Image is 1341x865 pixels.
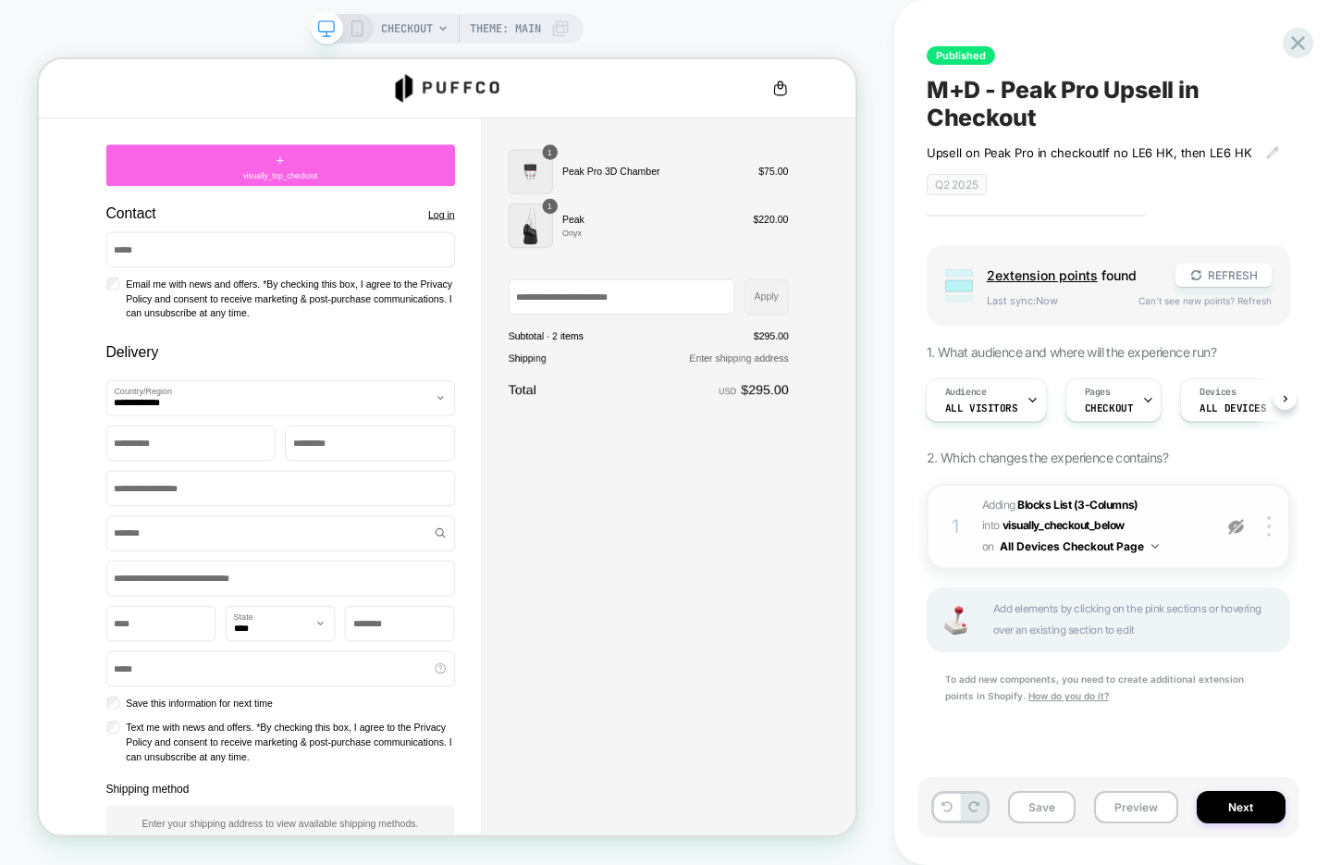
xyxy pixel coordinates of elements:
strong: $295.00 [936,428,1000,455]
span: Pages [1085,386,1111,399]
img: Joystick [938,606,975,635]
b: Blocks List (3-Columns) [1017,498,1138,512]
h2: Contact [90,193,156,216]
u: How do you do it? [1028,690,1109,701]
button: REFRESH [1175,264,1272,287]
span: INTO [982,518,1000,532]
label: Email me with news and offers. *By checking this box, I agree to the Privacy Policy and consent t... [106,290,555,349]
section: Contact [90,114,555,349]
span: visually_top_checkout [272,148,372,164]
span: Shipping [626,389,677,409]
button: Next [1197,791,1286,823]
button: Save [1008,791,1076,823]
span: Can't see new points? Refresh [1138,295,1272,306]
span: Enter shipping address [867,391,999,406]
span: 2. Which changes the experience contains? [927,450,1168,465]
span: + [316,120,327,148]
span: Audience [945,386,987,399]
section: Shopping cart [626,114,1000,254]
p: Peak [698,204,940,224]
span: CHECKOUT [381,14,433,43]
button: Preview [1094,791,1178,823]
span: 1 [678,188,684,204]
img: Puffco Peak black smart e rig against white background at a side angle [626,192,685,252]
span: Published [927,46,995,65]
p: Onyx [698,224,940,241]
span: Theme: MAIN [470,14,541,43]
span: $295.00 [953,362,1000,377]
span: Upsell on Peak Pro in checkoutIf no LE6 HK, then LE6 HK [927,145,1252,160]
h2: Delivery [90,378,555,402]
div: 1 [947,510,966,543]
span: M+D - Peak Pro Upsell in Checkout [927,76,1290,131]
img: close [1267,516,1271,537]
img: Front shot of silver and black Puffco Peak Pro 3d chamber [626,120,685,179]
span: visually_checkout_below [1003,518,1125,532]
img: down arrow [1151,544,1159,549]
span: Adding [982,498,1138,512]
span: Devices [1200,386,1236,399]
a: Log in [519,198,554,217]
span: Last sync: Now [987,294,1120,307]
div: To add new components, you need to create additional extension points in Shopify. [927,671,1290,704]
strong: Total [626,431,663,451]
span: found [987,267,1157,283]
span: Subtotal · 2 items [626,362,726,377]
span: 1. What audience and where will the experience run? [927,344,1216,360]
span: $75.00 [960,141,1000,160]
p: Peak Pro 3D Chamber [698,141,947,160]
span: CHECKOUT [1085,402,1134,414]
button: All Devices Checkout Page [1000,535,1159,558]
span: USD [905,437,929,450]
img: eye [1228,519,1244,535]
span: on [982,537,994,557]
span: ALL DEVICES [1200,402,1266,414]
span: 2 extension point s [987,267,1098,283]
span: Add elements by clicking on the pink sections or hovering over an existing section to edit [993,599,1270,641]
span: All Visitors [945,402,1018,414]
span: $220.00 [953,204,1000,224]
span: 1 [678,116,684,132]
span: Q2 2025 [927,174,987,195]
a: Cart [978,28,1000,50]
